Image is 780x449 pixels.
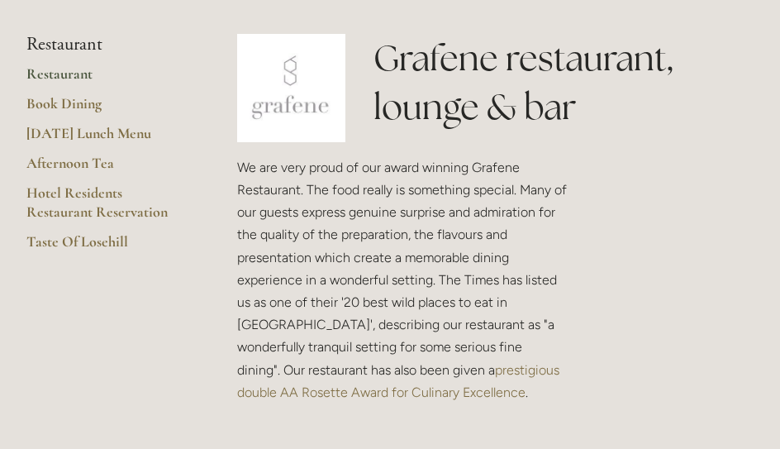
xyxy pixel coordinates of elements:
[237,362,563,400] a: prestigious double AA Rosette Award for Culinary Excellence
[26,124,184,154] a: [DATE] Lunch Menu
[26,232,184,262] a: Taste Of Losehill
[237,34,345,142] img: grafene.jpg
[373,34,754,131] h1: Grafene restaurant, lounge & bar
[26,34,184,55] li: Restaurant
[26,94,184,124] a: Book Dining
[26,64,184,94] a: Restaurant
[26,154,184,184] a: Afternoon Tea
[26,184,184,232] a: Hotel Residents Restaurant Reservation
[237,156,572,404] p: We are very proud of our award winning Grafene Restaurant. The food really is something special. ...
